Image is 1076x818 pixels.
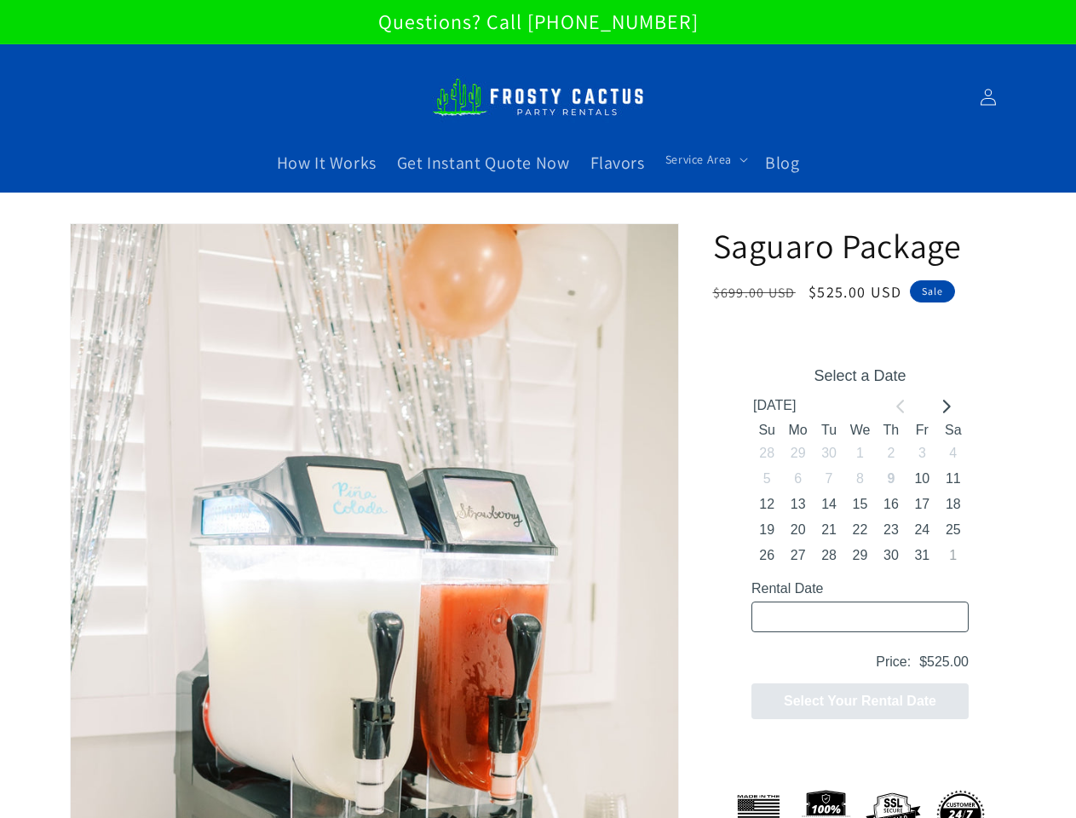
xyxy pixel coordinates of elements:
summary: Service Area [655,141,755,177]
a: Flavors [580,141,655,184]
span: $525.00 USD [808,282,901,302]
iframe: widget_xcomponent [713,329,1007,758]
span: Flavors [590,152,645,174]
s: $699.00 USD [713,284,796,302]
a: How It Works [267,141,387,184]
img: Frosty Cactus Margarita machine rentals Slushy machine rentals dirt soda dirty slushies [432,68,645,126]
span: How It Works [277,152,377,174]
span: Service Area [665,152,732,167]
a: Get Instant Quote Now [387,141,580,184]
a: Blog [755,141,809,184]
span: Sale [910,280,955,302]
h1: Saguaro Package [713,223,1007,268]
span: Blog [765,152,799,174]
span: Get Instant Quote Now [397,152,570,174]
